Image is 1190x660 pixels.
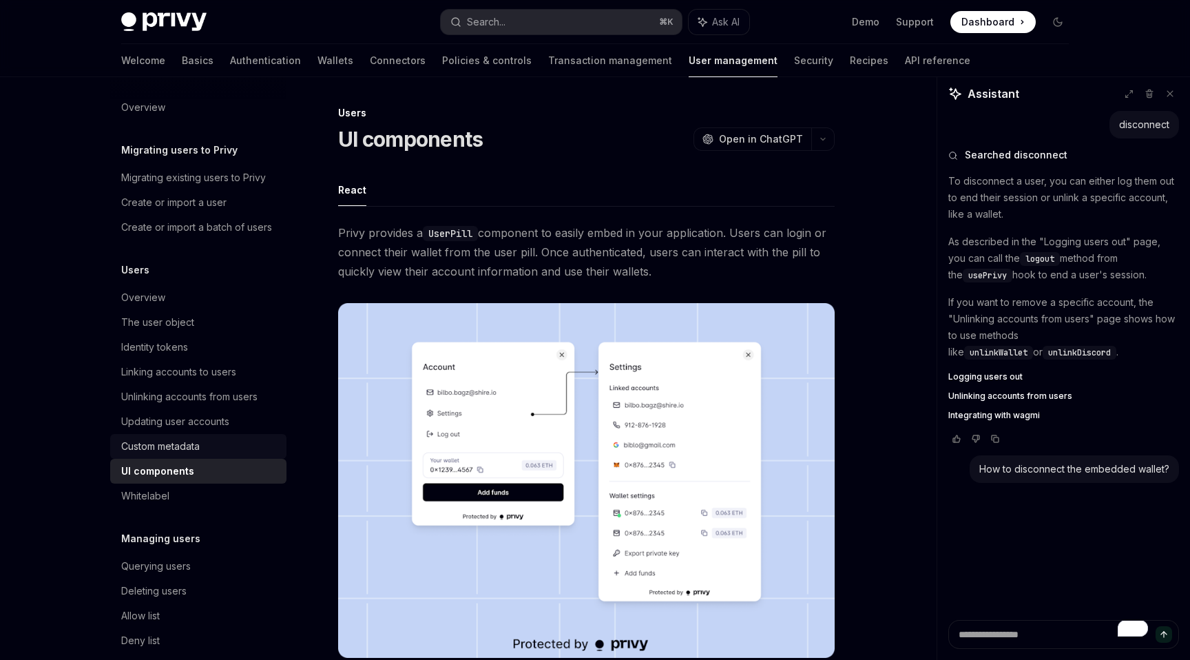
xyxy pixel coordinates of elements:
[110,628,286,653] a: Deny list
[338,303,835,658] img: images/Userpill2.png
[121,219,272,236] div: Create or import a batch of users
[948,391,1072,402] span: Unlinking accounts from users
[689,44,777,77] a: User management
[970,347,1027,358] span: unlinkWallet
[121,289,165,306] div: Overview
[979,462,1169,476] div: How to disconnect the embedded wallet?
[121,364,236,380] div: Linking accounts to users
[948,371,1179,382] a: Logging users out
[948,234,1179,283] p: As described in the "Logging users out" page, you can call the method from the hook to end a user...
[850,44,888,77] a: Recipes
[121,488,169,504] div: Whitelabel
[121,169,266,186] div: Migrating existing users to Privy
[950,11,1036,33] a: Dashboard
[121,608,160,624] div: Allow list
[110,554,286,579] a: Querying users
[712,15,740,29] span: Ask AI
[121,438,200,455] div: Custom metadata
[948,391,1179,402] a: Unlinking accounts from users
[110,215,286,240] a: Create or import a batch of users
[317,44,353,77] a: Wallets
[110,335,286,360] a: Identity tokens
[948,371,1023,382] span: Logging users out
[948,148,1179,162] button: Searched disconnect
[121,632,160,649] div: Deny list
[110,165,286,190] a: Migrating existing users to Privy
[121,44,165,77] a: Welcome
[110,409,286,434] a: Updating user accounts
[1119,118,1169,132] div: disconnect
[548,44,672,77] a: Transaction management
[121,583,187,599] div: Deleting users
[338,223,835,281] span: Privy provides a component to easily embed in your application. Users can login or connect their ...
[121,463,194,479] div: UI components
[338,106,835,120] div: Users
[110,310,286,335] a: The user object
[121,413,229,430] div: Updating user accounts
[965,148,1067,162] span: Searched disconnect
[693,127,811,151] button: Open in ChatGPT
[110,95,286,120] a: Overview
[121,262,149,278] h5: Users
[110,285,286,310] a: Overview
[948,294,1179,360] p: If you want to remove a specific account, the "Unlinking accounts from users" page shows how to u...
[968,85,1019,102] span: Assistant
[1025,254,1054,265] span: logout
[442,44,532,77] a: Policies & controls
[110,484,286,508] a: Whitelabel
[338,174,366,206] button: React
[110,360,286,384] a: Linking accounts to users
[689,10,749,34] button: Ask AI
[1156,626,1172,643] button: Send message
[110,384,286,409] a: Unlinking accounts from users
[121,142,238,158] h5: Migrating users to Privy
[896,15,934,29] a: Support
[121,339,188,355] div: Identity tokens
[423,226,478,241] code: UserPill
[467,14,505,30] div: Search...
[905,44,970,77] a: API reference
[110,604,286,628] a: Allow list
[338,127,483,152] h1: UI components
[961,15,1014,29] span: Dashboard
[182,44,213,77] a: Basics
[121,12,207,32] img: dark logo
[110,434,286,459] a: Custom metadata
[852,15,879,29] a: Demo
[968,270,1007,281] span: usePrivy
[441,10,682,34] button: Search...⌘K
[121,194,227,211] div: Create or import a user
[948,620,1179,649] textarea: To enrich screen reader interactions, please activate Accessibility in Grammarly extension settings
[121,99,165,116] div: Overview
[230,44,301,77] a: Authentication
[110,459,286,484] a: UI components
[794,44,833,77] a: Security
[659,17,674,28] span: ⌘ K
[370,44,426,77] a: Connectors
[121,314,194,331] div: The user object
[1048,347,1111,358] span: unlinkDiscord
[121,389,258,405] div: Unlinking accounts from users
[948,410,1040,421] span: Integrating with wagmi
[1047,11,1069,33] button: Toggle dark mode
[948,173,1179,223] p: To disconnect a user, you can either log them out to end their session or unlink a specific accou...
[719,132,803,146] span: Open in ChatGPT
[110,579,286,604] a: Deleting users
[121,530,200,547] h5: Managing users
[121,558,191,575] div: Querying users
[948,410,1179,421] a: Integrating with wagmi
[110,190,286,215] a: Create or import a user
